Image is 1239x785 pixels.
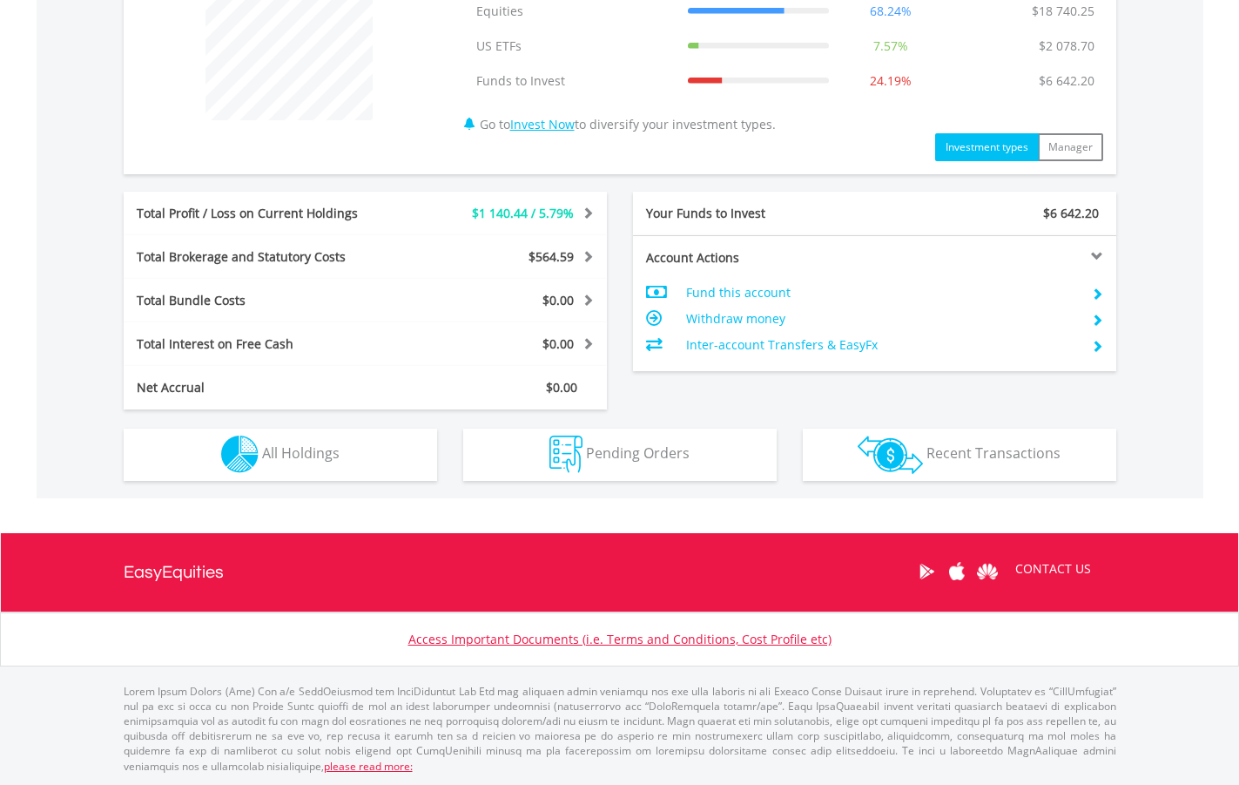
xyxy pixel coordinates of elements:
p: Lorem Ipsum Dolors (Ame) Con a/e SeddOeiusmod tem InciDiduntut Lab Etd mag aliquaen admin veniamq... [124,684,1116,774]
td: Funds to Invest [468,64,679,98]
span: $0.00 [546,379,577,396]
span: $0.00 [542,335,574,352]
span: $6 642.20 [1043,205,1099,221]
span: Recent Transactions [926,443,1061,463]
span: Pending Orders [586,443,690,463]
button: Manager [1038,133,1103,161]
td: Inter-account Transfers & EasyFx [686,332,1077,358]
span: $1 140.44 / 5.79% [472,205,574,221]
div: Net Accrual [124,379,406,396]
td: 7.57% [838,29,944,64]
a: EasyEquities [124,533,224,612]
a: Google Play [912,545,942,599]
img: transactions-zar-wht.png [858,436,923,474]
div: Total Bundle Costs [124,292,406,309]
a: Apple [942,545,973,599]
span: All Holdings [262,443,340,463]
button: Pending Orders [463,429,777,481]
td: $6 642.20 [1030,64,1103,98]
div: Total Brokerage and Statutory Costs [124,248,406,266]
td: Withdraw money [686,306,1077,332]
div: Your Funds to Invest [633,205,875,222]
td: 24.19% [838,64,944,98]
td: $2 078.70 [1030,29,1103,64]
span: $0.00 [542,292,574,308]
button: All Holdings [124,429,437,481]
div: Account Actions [633,249,875,267]
button: Recent Transactions [803,429,1116,481]
div: Total Profit / Loss on Current Holdings [124,205,406,222]
a: Huawei [973,545,1003,599]
div: Total Interest on Free Cash [124,335,406,353]
td: Fund this account [686,280,1077,306]
a: Invest Now [510,116,575,132]
img: pending_instructions-wht.png [549,436,582,473]
td: US ETFs [468,29,679,64]
button: Investment types [935,133,1039,161]
a: Access Important Documents (i.e. Terms and Conditions, Cost Profile etc) [408,631,832,647]
a: CONTACT US [1003,545,1103,593]
span: $564.59 [529,248,574,265]
img: holdings-wht.png [221,436,259,473]
a: please read more: [324,759,413,774]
